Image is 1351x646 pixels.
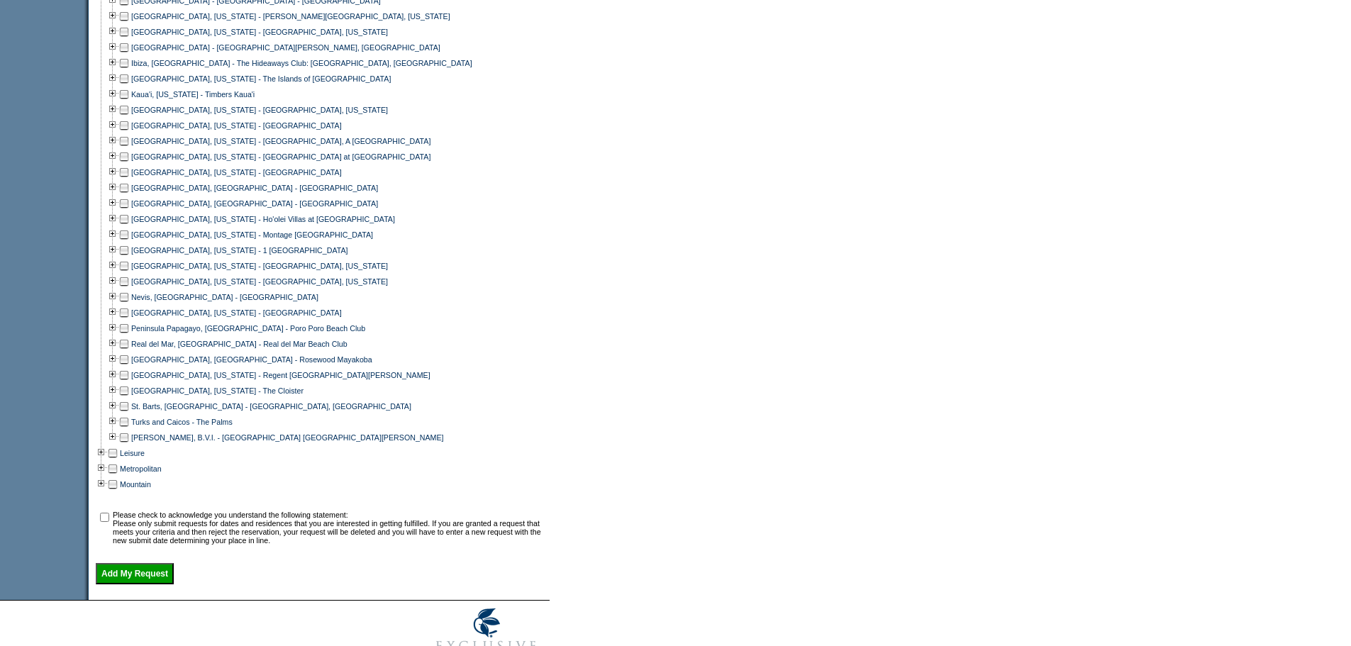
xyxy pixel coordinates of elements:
a: [GEOGRAPHIC_DATA], [GEOGRAPHIC_DATA] - [GEOGRAPHIC_DATA] [131,199,378,208]
a: [GEOGRAPHIC_DATA], [US_STATE] - [GEOGRAPHIC_DATA] [131,168,342,177]
a: [GEOGRAPHIC_DATA], [US_STATE] - The Islands of [GEOGRAPHIC_DATA] [131,74,391,83]
a: Mountain [120,480,151,489]
a: [GEOGRAPHIC_DATA], [US_STATE] - 1 [GEOGRAPHIC_DATA] [131,246,348,255]
a: Real del Mar, [GEOGRAPHIC_DATA] - Real del Mar Beach Club [131,340,348,348]
a: [GEOGRAPHIC_DATA], [US_STATE] - [GEOGRAPHIC_DATA], [US_STATE] [131,106,388,114]
a: [GEOGRAPHIC_DATA], [US_STATE] - [GEOGRAPHIC_DATA] at [GEOGRAPHIC_DATA] [131,152,430,161]
a: Metropolitan [120,464,162,473]
a: [GEOGRAPHIC_DATA], [US_STATE] - [GEOGRAPHIC_DATA], [US_STATE] [131,262,388,270]
a: [GEOGRAPHIC_DATA], [US_STATE] - [PERSON_NAME][GEOGRAPHIC_DATA], [US_STATE] [131,12,450,21]
a: [GEOGRAPHIC_DATA], [US_STATE] - [GEOGRAPHIC_DATA], A [GEOGRAPHIC_DATA] [131,137,430,145]
a: [GEOGRAPHIC_DATA], [GEOGRAPHIC_DATA] - Rosewood Mayakoba [131,355,372,364]
a: [GEOGRAPHIC_DATA], [US_STATE] - Regent [GEOGRAPHIC_DATA][PERSON_NAME] [131,371,430,379]
a: [PERSON_NAME], B.V.I. - [GEOGRAPHIC_DATA] [GEOGRAPHIC_DATA][PERSON_NAME] [131,433,444,442]
a: [GEOGRAPHIC_DATA], [US_STATE] - Ho'olei Villas at [GEOGRAPHIC_DATA] [131,215,395,223]
a: [GEOGRAPHIC_DATA], [US_STATE] - Montage [GEOGRAPHIC_DATA] [131,230,373,239]
a: St. Barts, [GEOGRAPHIC_DATA] - [GEOGRAPHIC_DATA], [GEOGRAPHIC_DATA] [131,402,411,411]
a: Peninsula Papagayo, [GEOGRAPHIC_DATA] - Poro Poro Beach Club [131,324,365,333]
a: [GEOGRAPHIC_DATA], [US_STATE] - [GEOGRAPHIC_DATA] [131,121,342,130]
a: Leisure [120,449,145,457]
a: [GEOGRAPHIC_DATA] - [GEOGRAPHIC_DATA][PERSON_NAME], [GEOGRAPHIC_DATA] [131,43,440,52]
a: Ibiza, [GEOGRAPHIC_DATA] - The Hideaways Club: [GEOGRAPHIC_DATA], [GEOGRAPHIC_DATA] [131,59,472,67]
td: Please check to acknowledge you understand the following statement: Please only submit requests f... [113,511,545,545]
a: [GEOGRAPHIC_DATA], [US_STATE] - [GEOGRAPHIC_DATA], [US_STATE] [131,28,388,36]
a: Kaua'i, [US_STATE] - Timbers Kaua'i [131,90,255,99]
input: Add My Request [96,563,174,584]
a: [GEOGRAPHIC_DATA], [GEOGRAPHIC_DATA] - [GEOGRAPHIC_DATA] [131,184,378,192]
a: [GEOGRAPHIC_DATA], [US_STATE] - [GEOGRAPHIC_DATA] [131,308,342,317]
a: Nevis, [GEOGRAPHIC_DATA] - [GEOGRAPHIC_DATA] [131,293,318,301]
a: [GEOGRAPHIC_DATA], [US_STATE] - The Cloister [131,386,304,395]
a: Turks and Caicos - The Palms [131,418,233,426]
a: [GEOGRAPHIC_DATA], [US_STATE] - [GEOGRAPHIC_DATA], [US_STATE] [131,277,388,286]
